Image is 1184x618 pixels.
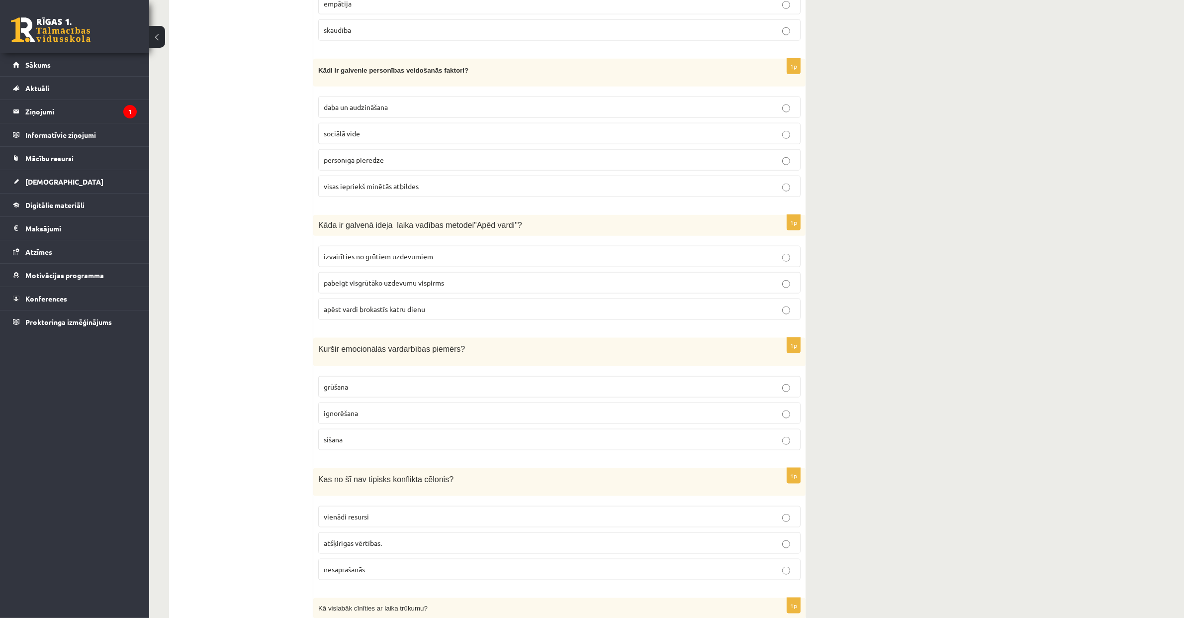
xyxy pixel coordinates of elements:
span: Atzīmes [25,247,52,256]
span: Mācību resursi [25,154,74,163]
span: ir emocionālās vardarbības piemērs? [335,345,465,353]
span: skaudība [324,25,351,34]
input: visas iepriekš minētās atbildes [782,184,790,192]
span: Kas no šī nav tipisks konflikta cēlonis? [318,475,454,484]
span: Digitālie materiāli [25,201,85,209]
span: Motivācijas programma [25,271,104,280]
input: apēst vardi brokastīs katru dienu [782,307,790,314]
span: daba un audzināšana [324,103,388,111]
legend: Informatīvie ziņojumi [25,123,137,146]
span: visas iepriekš minētās atbildes [324,182,419,191]
span: atšķirīgas vērtības. [324,538,382,547]
span: sišana [324,435,343,444]
a: [DEMOGRAPHIC_DATA] [13,170,137,193]
p: 1p [787,58,801,74]
input: sociālā vide [782,131,790,139]
span: grūšana [324,382,348,391]
span: Aktuāli [25,84,49,93]
span: ignorēšana [324,409,358,417]
span: sociālā vide [324,129,360,138]
legend: Ziņojumi [25,100,137,123]
p: 1p [787,337,801,353]
span: Konferences [25,294,67,303]
span: Sākums [25,60,51,69]
span: todei [456,221,474,229]
span: K [318,345,324,353]
span: izvairīties no grūtiem uzdevumiem [324,252,433,261]
input: sišana [782,437,790,445]
a: Mācību resursi [13,147,137,170]
a: Ziņojumi1 [13,100,137,123]
a: Aktuāli [13,77,137,100]
p: 1p [787,598,801,614]
span: pabeigt visgrūtāko uzdevumu vispirms [324,278,444,287]
input: grūšana [782,384,790,392]
span: personīgā pieredze [324,155,384,164]
span: Kā vislabāk cīnīties ar laika trūkumu? [318,605,428,612]
input: skaudība [782,27,790,35]
input: nesaprašanās [782,567,790,575]
span: "Apēd vardi"? [474,221,522,229]
legend: Maksājumi [25,217,137,240]
span: Proktoringa izmēģinājums [25,317,112,326]
input: atšķirīgas vērtības. [782,540,790,548]
span: nesaprašanās [324,565,365,574]
a: Rīgas 1. Tālmācības vidusskola [11,17,91,42]
span: apēst vardi brokastīs katru dienu [324,305,425,313]
input: ignorēšana [782,411,790,418]
a: Sākums [13,53,137,76]
input: pabeigt visgrūtāko uzdevumu vispirms [782,280,790,288]
p: 1p [787,214,801,230]
a: Motivācijas programma [13,264,137,287]
span: vienādi resursi [324,512,369,521]
i: 1 [123,105,137,118]
a: Proktoringa izmēģinājums [13,310,137,333]
input: izvairīties no grūtiem uzdevumiem [782,254,790,262]
input: daba un audzināšana [782,104,790,112]
a: Maksājumi [13,217,137,240]
span: urš [324,345,335,353]
input: empātija [782,1,790,9]
input: vienādi resursi [782,514,790,522]
span: Kādi ir galvenie personības veidošanās faktori? [318,67,468,74]
span: Kāda ir galvenā ideja laika vadības me [318,221,456,229]
a: Konferences [13,287,137,310]
a: Informatīvie ziņojumi [13,123,137,146]
span: [DEMOGRAPHIC_DATA] [25,177,103,186]
a: Digitālie materiāli [13,194,137,216]
p: 1p [787,468,801,484]
input: personīgā pieredze [782,157,790,165]
a: Atzīmes [13,240,137,263]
